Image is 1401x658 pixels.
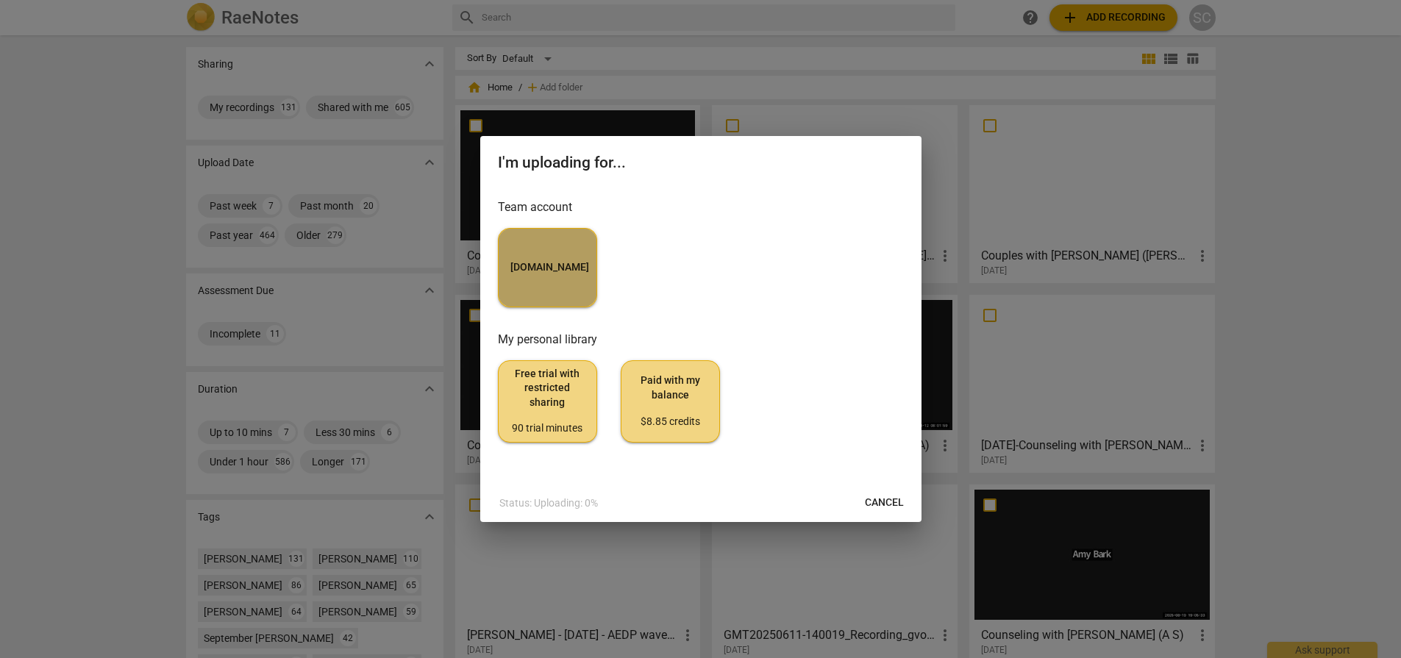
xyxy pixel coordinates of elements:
p: Status: Uploading: 0% [499,496,598,511]
span: Paid with my balance [633,373,707,429]
div: 90 trial minutes [510,421,585,436]
h2: I'm uploading for... [498,154,904,172]
h3: Team account [498,199,904,216]
span: Cancel [865,496,904,510]
h3: My personal library [498,331,904,348]
div: $8.85 credits [633,415,707,429]
span: [DOMAIN_NAME] [510,260,585,275]
span: Free trial with restricted sharing [510,367,585,436]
